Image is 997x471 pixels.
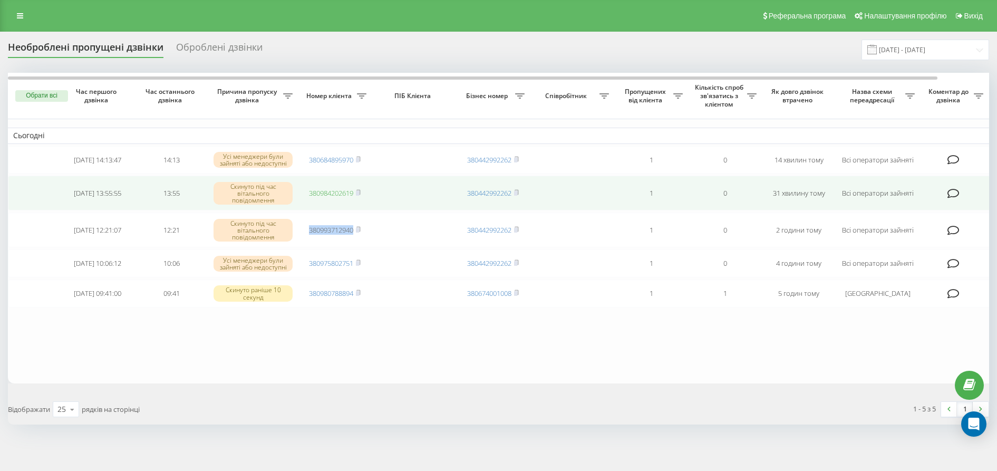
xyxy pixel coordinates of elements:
[688,249,762,277] td: 0
[61,146,134,174] td: [DATE] 14:13:47
[309,289,353,298] a: 380980788894
[762,146,836,174] td: 14 хвилин тому
[69,88,126,104] span: Час першого дзвінка
[61,249,134,277] td: [DATE] 10:06:12
[61,176,134,210] td: [DATE] 13:55:55
[214,88,283,104] span: Причина пропуску дзвінка
[762,280,836,307] td: 5 годин тому
[614,280,688,307] td: 1
[841,88,905,104] span: Назва схеми переадресації
[176,42,263,58] div: Оброблені дзвінки
[467,225,511,235] a: 380442992262
[770,88,827,104] span: Як довго дзвінок втрачено
[762,249,836,277] td: 4 години тому
[214,152,293,168] div: Усі менеджери були зайняті або недоступні
[614,146,688,174] td: 1
[143,88,200,104] span: Час останнього дзвінка
[82,405,140,414] span: рядків на сторінці
[620,88,673,104] span: Пропущених від клієнта
[467,258,511,268] a: 380442992262
[134,176,208,210] td: 13:55
[762,213,836,247] td: 2 години тому
[614,249,688,277] td: 1
[61,280,134,307] td: [DATE] 09:41:00
[467,289,511,298] a: 380674001008
[303,92,357,100] span: Номер клієнта
[8,42,163,58] div: Необроблені пропущені дзвінки
[836,280,920,307] td: [GEOGRAPHIC_DATA]
[864,12,946,20] span: Налаштування профілю
[925,88,974,104] span: Коментар до дзвінка
[836,176,920,210] td: Всі оператори зайняті
[467,155,511,165] a: 380442992262
[134,146,208,174] td: 14:13
[381,92,447,100] span: ПІБ Клієнта
[309,188,353,198] a: 380984202619
[57,404,66,415] div: 25
[614,176,688,210] td: 1
[309,258,353,268] a: 380975802751
[961,411,986,437] div: Open Intercom Messenger
[461,92,515,100] span: Бізнес номер
[535,92,599,100] span: Співробітник
[309,225,353,235] a: 380993712940
[309,155,353,165] a: 380684895970
[836,213,920,247] td: Всі оператори зайняті
[134,249,208,277] td: 10:06
[693,83,747,108] span: Кількість спроб зв'язатись з клієнтом
[769,12,846,20] span: Реферальна програма
[836,249,920,277] td: Всі оператори зайняті
[688,213,762,247] td: 0
[134,280,208,307] td: 09:41
[214,219,293,242] div: Скинуто під час вітального повідомлення
[214,285,293,301] div: Скинуто раніше 10 секунд
[8,405,50,414] span: Відображати
[836,146,920,174] td: Всі оператори зайняті
[688,176,762,210] td: 0
[688,280,762,307] td: 1
[913,403,936,414] div: 1 - 5 з 5
[61,213,134,247] td: [DATE] 12:21:07
[134,213,208,247] td: 12:21
[688,146,762,174] td: 0
[964,12,983,20] span: Вихід
[957,402,973,417] a: 1
[614,213,688,247] td: 1
[214,256,293,272] div: Усі менеджери були зайняті або недоступні
[467,188,511,198] a: 380442992262
[15,90,68,102] button: Обрати всі
[214,182,293,205] div: Скинуто під час вітального повідомлення
[762,176,836,210] td: 31 хвилину тому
